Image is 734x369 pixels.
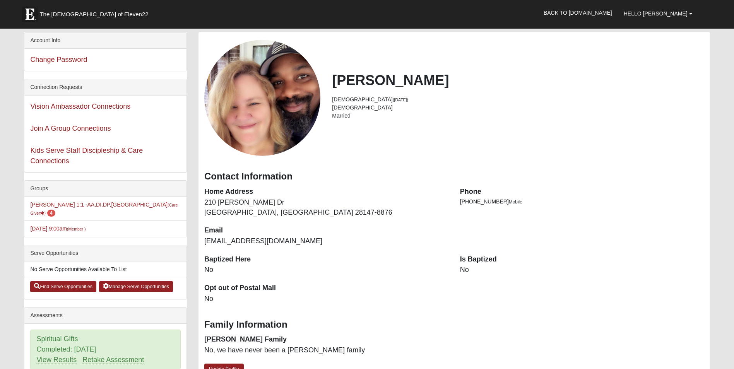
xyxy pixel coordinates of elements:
[204,345,448,355] dd: No, we have never been a [PERSON_NAME] family
[22,7,38,22] img: Eleven22 logo
[204,255,448,265] dt: Baptized Here
[24,307,186,324] div: Assessments
[204,335,448,345] dt: [PERSON_NAME] Family
[332,112,704,120] li: Married
[30,102,130,110] a: Vision Ambassador Connections
[204,294,448,304] dd: No
[332,72,704,89] h2: [PERSON_NAME]
[24,245,186,261] div: Serve Opportunities
[30,147,143,165] a: Kids Serve Staff Discipleship & Care Connections
[460,198,704,206] li: [PHONE_NUMBER]
[204,283,448,293] dt: Opt out of Postal Mail
[204,226,448,236] dt: Email
[332,104,704,112] li: [DEMOGRAPHIC_DATA]
[618,4,698,23] a: Hello [PERSON_NAME]
[460,265,704,275] dd: No
[538,3,618,22] a: Back to [DOMAIN_NAME]
[39,10,148,18] span: The [DEMOGRAPHIC_DATA] of Eleven22
[24,261,186,277] li: No Serve Opportunities Available To List
[82,356,144,364] a: Retake Assessment
[204,171,704,182] h3: Contact Information
[332,96,704,104] li: [DEMOGRAPHIC_DATA]
[204,236,448,246] dd: [EMAIL_ADDRESS][DOMAIN_NAME]
[24,79,186,96] div: Connection Requests
[393,97,408,102] small: ([DATE])
[30,56,87,63] a: Change Password
[67,227,86,231] small: (Member )
[30,281,96,292] a: Find Serve Opportunities
[204,319,704,330] h3: Family Information
[24,181,186,197] div: Groups
[47,210,55,217] span: number of pending members
[30,226,86,232] a: [DATE] 9:00am(Member )
[624,10,688,17] span: Hello [PERSON_NAME]
[30,125,111,132] a: Join A Group Connections
[24,32,186,49] div: Account Info
[204,265,448,275] dd: No
[460,255,704,265] dt: Is Baptized
[30,202,178,216] a: [PERSON_NAME] 1:1 -AA,DI,DP,[GEOGRAPHIC_DATA](Care Giver) 4
[18,3,173,22] a: The [DEMOGRAPHIC_DATA] of Eleven22
[204,198,448,217] dd: 210 [PERSON_NAME] Dr [GEOGRAPHIC_DATA], [GEOGRAPHIC_DATA] 28147-8876
[460,187,704,197] dt: Phone
[99,281,173,292] a: Manage Serve Opportunities
[204,187,448,197] dt: Home Address
[36,356,77,364] a: View Results
[509,199,522,205] span: Mobile
[204,40,320,156] a: View Fullsize Photo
